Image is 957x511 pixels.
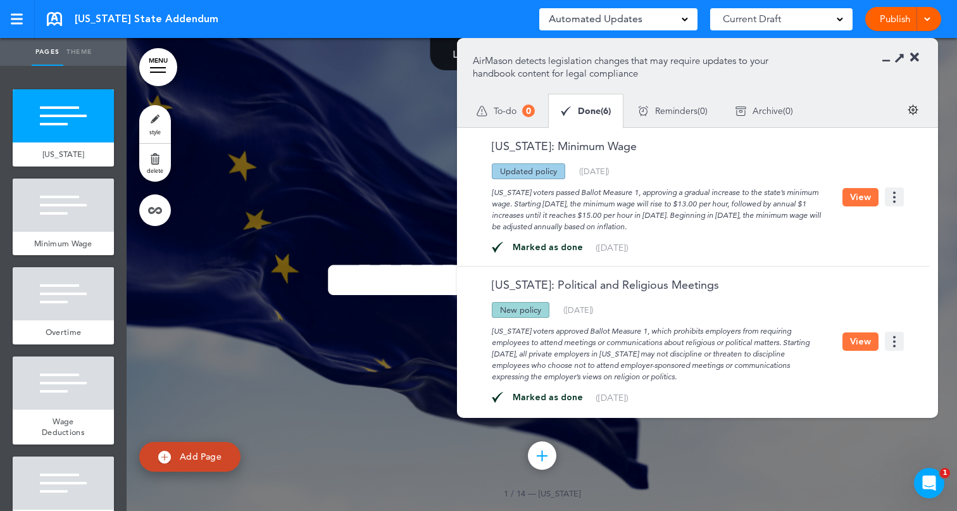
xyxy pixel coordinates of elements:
a: [US_STATE]: Political and Religious Meetings [473,279,719,291]
div: Updated policy [492,163,565,179]
a: [US_STATE]: Minimum Wage [473,141,637,152]
img: approve.svg [492,392,503,403]
span: Add Page [180,451,222,462]
span: Minimum Wage [34,238,92,249]
span: Overtime [46,327,81,338]
img: add.svg [158,451,171,464]
img: approve.svg [492,242,503,253]
img: apu_icons_archive.svg [735,106,746,117]
img: settings.svg [908,104,918,115]
div: [US_STATE] voters approved Ballot Measure 1, which prohibits employers from requiring employees t... [473,318,842,382]
a: Publish [875,7,915,31]
span: Done [578,106,601,115]
div: ( ) [722,94,807,128]
div: ([DATE]) [579,167,610,175]
div: ([DATE]) [563,306,594,314]
span: Automated Updates [549,10,642,28]
span: 1 / 14 [504,488,525,498]
div: ( ) [561,106,611,117]
img: policy-dropdown-icon.svg [885,187,904,206]
img: apu_icons_remind.svg [638,106,649,117]
div: ([DATE]) [596,393,629,402]
span: 1 [940,468,950,478]
a: Add Page [139,442,241,472]
span: 6 [603,106,608,115]
div: Marked as done [503,393,596,402]
span: delete [147,167,163,174]
span: style [149,128,161,136]
button: View [842,332,879,351]
div: ([DATE]) [596,243,629,252]
span: 0 [700,106,705,115]
span: [US_STATE] State Addendum [75,12,218,26]
div: — [453,49,631,59]
img: apu_icons_done.svg [561,106,572,117]
a: [US_STATE] [13,142,114,167]
span: To-do [494,106,516,115]
span: 0 [785,106,791,115]
span: Archive [753,106,783,115]
span: 0 [522,104,535,117]
span: [US_STATE] [539,488,580,498]
a: Pages [32,38,63,66]
img: apu_icons_todo.svg [477,106,487,117]
div: New policy [492,302,549,318]
iframe: Intercom live chat [914,468,944,498]
a: style [139,105,171,143]
div: [US_STATE] voters passed Ballot Measure 1, approving a gradual increase to the state’s minimum wa... [473,179,842,232]
span: [US_STATE] [42,149,85,160]
a: Theme [63,38,95,66]
span: Reminders [655,106,697,115]
span: Current Draft [723,10,781,28]
a: MENU [139,48,177,86]
span: — [528,488,536,498]
a: Overtime [13,320,114,344]
button: View [842,188,879,206]
a: Minimum Wage [13,232,114,256]
a: delete [139,144,171,182]
span: Last updated: [453,48,511,60]
p: AirMason detects legislation changes that may require updates to your handbook content for legal ... [473,54,787,80]
a: Wage Deductions [13,410,114,445]
div: Marked as done [503,243,596,252]
img: policy-dropdown-icon.svg [885,332,904,351]
span: Wage Deductions [42,416,85,438]
div: ( ) [624,94,722,128]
